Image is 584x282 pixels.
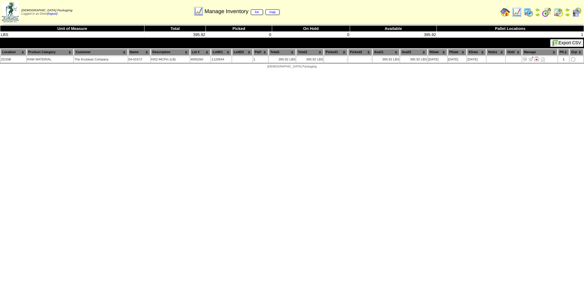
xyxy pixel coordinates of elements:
i: Note [541,57,545,62]
th: Customer [74,49,127,56]
td: 1120644 [211,56,232,63]
th: Picked2 [348,49,372,56]
th: Picked1 [324,49,348,56]
td: 1 [253,56,268,63]
td: 395.92 LBS [269,56,296,63]
span: [DEMOGRAPHIC_DATA] Packaging [21,9,72,12]
th: Unit of Measure [0,26,144,32]
td: KRZ-MCPm (LB) [151,56,190,63]
span: Logged in as Dhart [21,9,72,16]
th: Available [350,26,437,32]
img: line_graph.gif [194,6,203,16]
img: Adjust [523,56,527,61]
button: Export CSV [550,39,583,47]
span: Manage Inventory [204,8,279,15]
th: Plt [558,49,569,56]
td: 395.92 LBS [296,56,323,63]
th: EDate [467,49,486,56]
th: PDate [448,49,467,56]
img: zoroco-logo-small.webp [2,2,19,22]
img: arrowleft.gif [535,7,540,12]
td: 1 [436,32,584,38]
th: Pallet Locations [436,26,584,32]
td: - [348,56,372,63]
th: Picked [206,26,272,32]
img: excel.gif [553,40,559,46]
span: [DEMOGRAPHIC_DATA] Packaging [267,65,316,68]
th: Hold [506,49,522,56]
td: LBS [0,32,144,38]
td: 04-01672 [128,56,150,63]
td: 0 [272,32,350,38]
th: Grp [570,49,583,56]
th: Notes [487,49,505,56]
th: LotID2 [232,49,252,56]
th: Avail2 [400,49,427,56]
img: home.gif [500,7,510,17]
img: calendarinout.gif [553,7,563,17]
img: line_graph.gif [512,7,522,17]
th: Total1 [269,49,296,56]
th: Description [151,49,190,56]
div: 1 [558,58,569,61]
th: Avail1 [373,49,400,56]
td: 395.92 [350,32,437,38]
th: Pal# [253,49,268,56]
th: Total2 [296,49,323,56]
td: RAW MATERIAL [27,56,74,63]
img: calendarcustomer.gif [572,7,582,17]
img: calendarblend.gif [542,7,552,17]
th: Total [144,26,206,32]
img: arrowleft.gif [565,7,570,12]
img: calendarprod.gif [524,7,533,17]
th: Location [1,49,26,56]
td: 395.92 [144,32,206,38]
a: list [251,9,263,15]
td: 395.92 LBS [400,56,427,63]
th: Lot # [190,49,211,56]
td: The Krusteaz Company [74,56,127,63]
img: Manage Hold [534,56,539,61]
th: On Hold [272,26,350,32]
a: (logout) [47,12,58,16]
th: RDate [428,49,447,56]
td: [DATE] [448,56,467,63]
td: [DATE] [428,56,447,63]
td: 4005260 [190,56,211,63]
img: Move [528,56,533,61]
th: Name [128,49,150,56]
td: - [324,56,348,63]
a: map [265,9,280,15]
td: ZD20B [1,56,26,63]
th: LotID1 [211,49,232,56]
img: arrowright.gif [535,12,540,17]
th: Manage [522,49,557,56]
th: Product Category [27,49,74,56]
img: arrowright.gif [565,12,570,17]
td: 0 [206,32,272,38]
td: [DATE] [467,56,486,63]
td: 395.92 LBS [373,56,400,63]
